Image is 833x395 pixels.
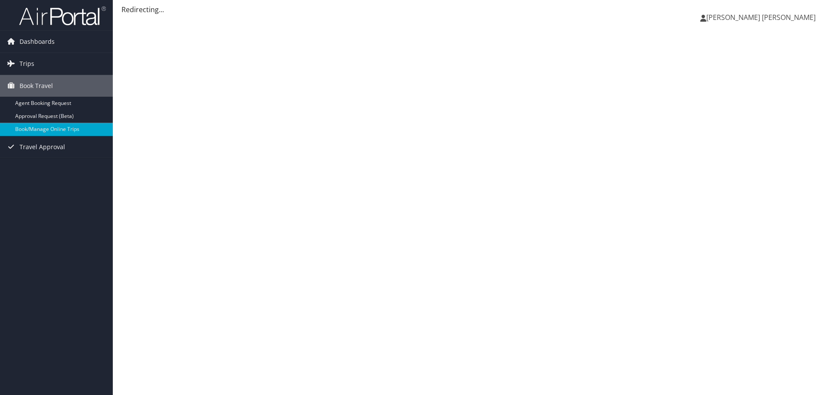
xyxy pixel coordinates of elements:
span: Trips [20,53,34,75]
img: airportal-logo.png [19,6,106,26]
span: Dashboards [20,31,55,52]
span: Book Travel [20,75,53,97]
div: Redirecting... [121,4,824,15]
span: [PERSON_NAME] [PERSON_NAME] [706,13,816,22]
a: [PERSON_NAME] [PERSON_NAME] [700,4,824,30]
span: Travel Approval [20,136,65,158]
